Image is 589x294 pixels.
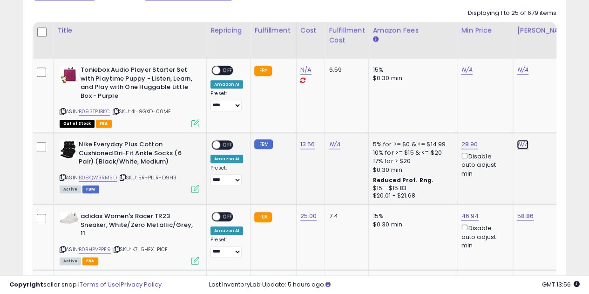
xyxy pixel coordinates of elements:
div: ASIN: [60,140,199,192]
a: B08QW3RM5D [79,174,117,182]
strong: Copyright [9,280,43,289]
a: 13.56 [300,140,315,149]
span: OFF [220,141,235,149]
span: FBM [82,185,99,193]
img: 41N6lElWM6L._SL40_.jpg [60,66,78,84]
small: FBM [254,139,272,149]
div: ASIN: [60,66,199,126]
span: All listings currently available for purchase on Amazon [60,185,81,193]
span: | SKU: 4I-9GXD-00ME [111,108,171,115]
small: FBA [254,212,271,222]
a: N/A [517,65,528,75]
a: 28.90 [461,140,478,149]
div: Displaying 1 to 25 of 679 items [468,9,556,18]
a: Privacy Policy [121,280,162,289]
span: | SKU: 5R-PLLR-D9H3 [118,174,176,181]
div: Amazon AI [210,155,243,163]
img: 41z+F5Xi0aL._SL40_.jpg [60,140,76,159]
div: Preset: [210,165,243,186]
div: Title [57,26,203,35]
div: Repricing [210,26,246,35]
div: $20.01 - $21.68 [372,192,450,200]
div: Amazon Fees [372,26,453,35]
div: 10% for >= $15 & <= $20 [372,149,450,157]
a: N/A [517,140,528,149]
div: $0.30 min [372,74,450,82]
div: Preset: [210,90,243,111]
div: Cost [300,26,321,35]
span: FBA [96,120,112,128]
div: seller snap | | [9,280,162,289]
span: OFF [220,213,235,221]
a: 58.86 [517,212,534,221]
b: Toniebox Audio Player Starter Set with Playtime Puppy - Listen, Learn, and Play with One Huggable... [81,66,194,103]
div: 6.59 [329,66,361,74]
div: Disable auto adjust min [461,151,506,178]
div: $0.30 min [372,166,450,174]
div: Preset: [210,237,243,258]
span: FBA [82,257,98,265]
b: adidas Women's Racer TR23 Sneaker, White/Zero Metallic/Grey, 11 [81,212,194,240]
span: 2025-08-14 13:56 GMT [542,280,580,289]
a: B0BHPVPPF9 [79,246,111,253]
div: Min Price [461,26,509,35]
div: $15 - $15.83 [372,185,450,192]
a: N/A [461,65,472,75]
a: 46.94 [461,212,479,221]
div: Disable auto adjust min [461,223,506,250]
div: Amazon AI [210,226,243,235]
small: FBA [254,66,271,76]
img: 31Ch+ik-LcL._SL40_.jpg [60,212,78,224]
span: OFF [220,67,235,75]
span: All listings that are currently out of stock and unavailable for purchase on Amazon [60,120,95,128]
div: 17% for > $20 [372,157,450,165]
div: Fulfillment Cost [329,26,365,45]
b: Nike Everyday Plus Cotton Cushioned Dri-Fit Ankle Socks (6 Pair) (Black/White, Medium) [79,140,192,169]
a: 25.00 [300,212,317,221]
div: 5% for >= $0 & <= $14.99 [372,140,450,149]
a: N/A [329,140,340,149]
small: Amazon Fees. [372,35,378,44]
div: 7.4 [329,212,361,220]
div: Last InventoryLab Update: 5 hours ago. [209,280,580,289]
div: Amazon AI [210,80,243,89]
div: $0.30 min [372,220,450,229]
div: ASIN: [60,212,199,264]
a: N/A [300,65,311,75]
div: Fulfillment [254,26,292,35]
span: | SKU: K7-5HEX-P1CF [112,246,168,253]
a: Terms of Use [80,280,119,289]
div: [PERSON_NAME] [517,26,572,35]
div: 15% [372,212,450,220]
b: Reduced Prof. Rng. [372,176,433,184]
div: 15% [372,66,450,74]
span: All listings currently available for purchase on Amazon [60,257,81,265]
a: B093TPJBKC [79,108,110,116]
